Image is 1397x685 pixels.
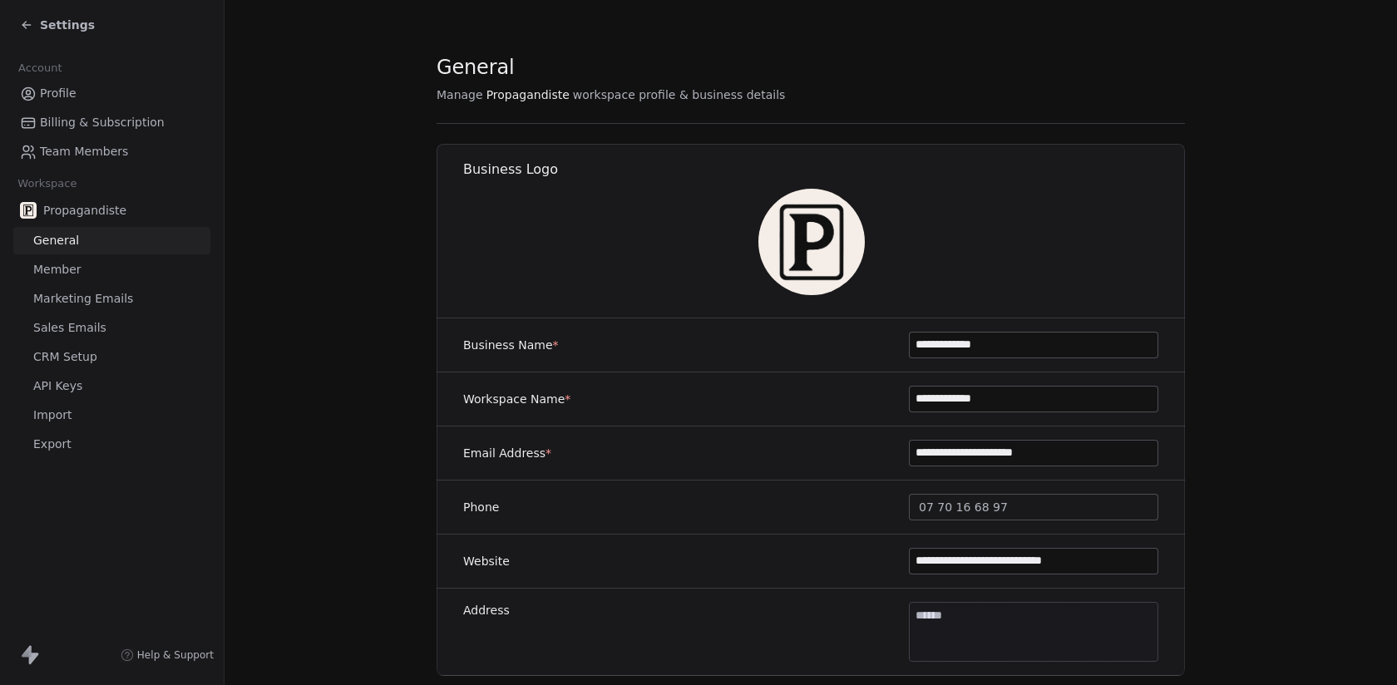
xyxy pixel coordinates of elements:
span: Settings [40,17,95,33]
a: Sales Emails [13,314,210,342]
span: Propagandiste [486,86,570,103]
a: Import [13,402,210,429]
span: Account [11,56,69,81]
span: workspace profile & business details [573,86,786,103]
span: Workspace [11,171,84,196]
span: Member [33,261,81,278]
a: General [13,227,210,254]
label: Website [463,553,510,569]
span: Profile [40,85,77,102]
a: Profile [13,80,210,107]
a: Help & Support [121,648,214,662]
label: Address [463,602,510,618]
a: Member [13,256,210,283]
a: Billing & Subscription [13,109,210,136]
span: Help & Support [137,648,214,662]
span: Propagandiste [43,202,126,219]
a: API Keys [13,372,210,400]
h1: Business Logo [463,160,1186,179]
span: Export [33,436,72,453]
a: Team Members [13,138,210,165]
a: Export [13,431,210,458]
span: Billing & Subscription [40,114,165,131]
span: Sales Emails [33,319,106,337]
label: Phone [463,499,499,515]
img: logo.png [758,189,865,295]
span: Import [33,407,72,424]
span: General [33,232,79,249]
a: Marketing Emails [13,285,210,313]
span: 07 70 16 68 97 [919,499,1008,516]
img: logo.png [20,202,37,219]
label: Business Name [463,337,559,353]
a: Settings [20,17,95,33]
span: General [437,55,515,80]
label: Email Address [463,445,551,461]
span: Marketing Emails [33,290,133,308]
span: CRM Setup [33,348,97,366]
span: API Keys [33,377,82,395]
label: Workspace Name [463,391,570,407]
span: Manage [437,86,483,103]
a: CRM Setup [13,343,210,371]
button: 07 70 16 68 97 [909,494,1158,520]
span: Team Members [40,143,128,160]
